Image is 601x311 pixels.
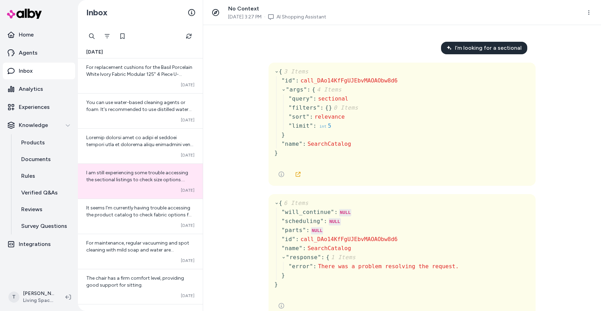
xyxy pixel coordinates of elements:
[311,227,323,235] div: NULL
[281,218,324,224] span: " scheduling "
[288,95,313,102] span: " query "
[21,189,58,197] p: Verified Q&As
[281,209,334,215] span: " will_continue "
[281,141,303,147] span: " name "
[279,68,308,75] span: {
[86,240,191,260] span: For maintenance, regular vacuuming and spot cleaning with mild soap and water are recommended to ...
[14,218,75,234] a: Survey Questions
[19,103,50,111] p: Experiences
[19,85,43,93] p: Analytics
[300,77,398,84] span: call_DAo14KfFgUJEbvMAOAObw8d6
[78,199,203,234] a: It seems I'm currently having trouble accessing the product catalog to check fabric options for s...
[21,138,45,147] p: Products
[21,222,67,230] p: Survey Questions
[7,9,42,19] img: alby Logo
[182,29,196,43] button: Refresh
[296,77,299,85] div: :
[307,86,311,94] div: :
[320,104,324,112] div: :
[288,263,313,270] span: " error "
[307,141,351,147] span: SearchCatalog
[3,99,75,115] a: Experiences
[334,208,338,216] div: :
[312,86,342,93] span: {
[19,67,33,75] p: Inbox
[181,258,194,263] span: [DATE]
[281,245,303,252] span: " name "
[19,49,38,57] p: Agents
[325,104,329,111] span: {
[281,131,285,138] span: }
[3,236,75,253] a: Integrations
[329,104,358,111] span: }
[455,44,522,52] span: I’m looking for a sectional
[286,254,321,261] span: " response "
[86,49,103,56] span: [DATE]
[181,223,194,228] span: [DATE]
[321,253,324,262] div: :
[181,82,194,88] span: [DATE]
[313,95,316,103] div: :
[318,263,459,270] span: There was a problem resolving the request.
[318,95,348,102] span: sectional
[14,184,75,201] a: Verified Q&As
[277,14,326,21] a: AI Shopping Assistant
[319,123,326,130] div: int
[281,77,296,84] span: " id "
[78,128,203,164] a: Loremip dolorsi amet co adipi el seddoei tempori utla et dolorema aliqu enimadmini ven quisnostru...
[329,218,341,226] div: NULL
[14,151,75,168] a: Documents
[288,104,320,111] span: " filters "
[286,86,307,93] span: " args "
[21,172,35,180] p: Rules
[78,234,203,269] a: For maintenance, regular vacuuming and spot cleaning with mild soap and water are recommended to ...
[296,235,299,244] div: :
[306,226,310,234] div: :
[315,86,342,93] span: 4 Items
[3,26,75,43] a: Home
[281,236,296,242] span: " id "
[86,64,193,133] span: For replacement cushions for the Basil Porcelain White Ivory Fabric Modular 125" 4 Piece U-Shaped...
[303,244,306,253] div: :
[326,254,355,261] span: {
[332,104,358,111] span: 0 Items
[100,29,114,43] button: Filter
[86,170,191,252] span: I am still experiencing some trouble accessing the sectional listings to check size options. Gene...
[282,68,308,75] span: 3 Items
[300,236,398,242] span: call_DAo14KfFgUJEbvMAOAObw8d6
[8,292,19,303] span: T
[281,227,306,233] span: " parts "
[78,269,203,304] a: The chair has a firm comfort level, providing good support for sitting.[DATE]
[330,254,356,261] span: 1 Items
[86,7,107,18] h2: Inbox
[288,122,313,129] span: " limit "
[19,240,51,248] p: Integrations
[274,281,278,288] span: }
[3,81,75,97] a: Analytics
[181,152,194,158] span: [DATE]
[14,168,75,184] a: Rules
[14,134,75,151] a: Products
[4,286,60,308] button: T[PERSON_NAME]Living Spaces
[86,205,193,280] span: It seems I'm currently having trouble accessing the product catalog to check fabric options for s...
[181,293,194,298] span: [DATE]
[279,200,308,206] span: {
[3,117,75,134] button: Knowledge
[324,217,327,225] div: :
[3,63,75,79] a: Inbox
[281,272,285,279] span: }
[78,58,203,93] a: For replacement cushions for the Basil Porcelain White Ivory Fabric Modular 125" 4 Piece U-Shaped...
[86,275,184,288] span: The chair has a firm comfort level, providing good support for sitting.
[314,113,345,120] span: relevance
[23,297,54,304] span: Living Spaces
[303,140,306,148] div: :
[228,5,259,12] span: No Context
[274,167,288,181] button: See more
[78,164,203,199] a: I am still experiencing some trouble accessing the sectional listings to check size options. Gene...
[21,205,42,214] p: Reviews
[307,245,351,252] span: SearchCatalog
[339,209,351,217] div: NULL
[86,99,192,119] span: You can use water-based cleaning agents or foam. It's recommended to use distilled water to avoid...
[181,188,194,193] span: [DATE]
[313,122,316,130] div: :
